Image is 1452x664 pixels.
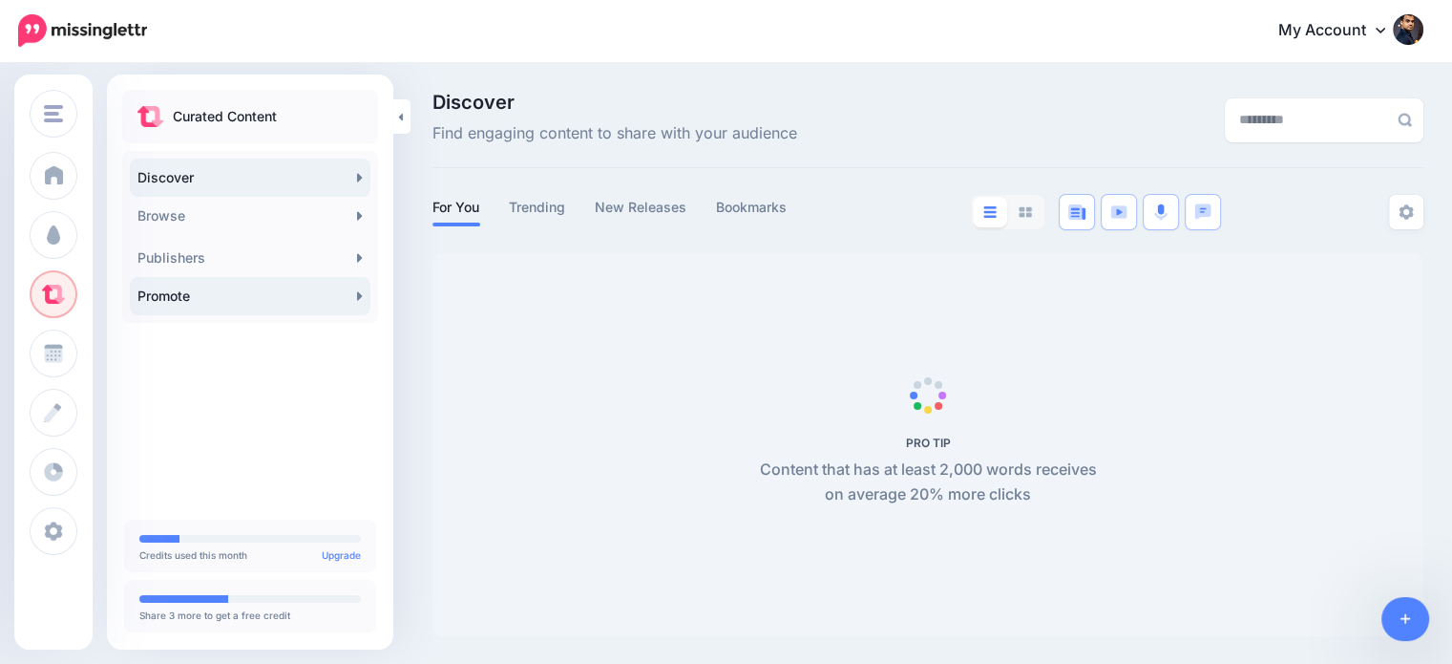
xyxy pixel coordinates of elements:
a: Publishers [130,239,370,277]
h5: PRO TIP [749,436,1107,450]
img: list-blue.png [983,206,997,218]
img: settings-grey.png [1399,204,1414,220]
a: New Releases [595,196,687,219]
img: curate.png [137,106,163,127]
span: Find engaging content to share with your audience [432,121,797,146]
a: For You [432,196,480,219]
a: My Account [1259,8,1423,54]
img: chat-square-blue.png [1194,203,1211,220]
img: menu.png [44,105,63,122]
img: search-grey-6.png [1398,113,1412,127]
p: Content that has at least 2,000 words receives on average 20% more clicks [749,458,1107,507]
img: Missinglettr [18,14,147,47]
a: Promote [130,277,370,315]
a: Browse [130,197,370,235]
span: Discover [432,93,797,112]
a: Bookmarks [716,196,788,219]
p: Curated Content [173,105,277,128]
img: grid-grey.png [1019,206,1032,218]
a: Trending [509,196,566,219]
img: video-blue.png [1110,205,1127,219]
a: Discover [130,159,370,197]
img: article-blue.png [1068,204,1085,220]
img: microphone.png [1154,203,1168,221]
